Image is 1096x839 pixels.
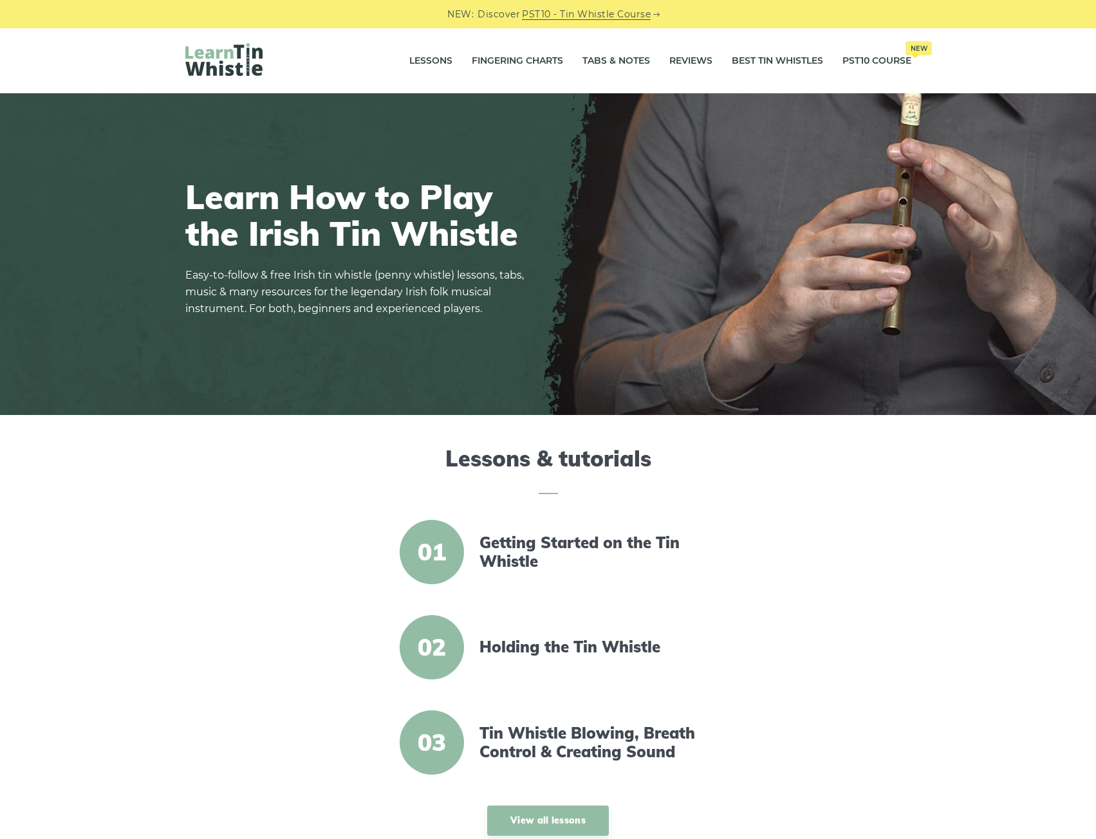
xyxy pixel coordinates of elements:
[409,45,452,77] a: Lessons
[842,45,911,77] a: PST10 CourseNew
[732,45,823,77] a: Best Tin Whistles
[669,45,712,77] a: Reviews
[479,638,701,656] a: Holding the Tin Whistle
[582,45,650,77] a: Tabs & Notes
[185,446,911,494] h2: Lessons & tutorials
[487,806,609,836] a: View all lessons
[479,724,701,761] a: Tin Whistle Blowing, Breath Control & Creating Sound
[400,520,464,584] span: 01
[906,41,932,55] span: New
[400,615,464,679] span: 02
[185,267,533,317] p: Easy-to-follow & free Irish tin whistle (penny whistle) lessons, tabs, music & many resources for...
[472,45,563,77] a: Fingering Charts
[185,178,533,252] h1: Learn How to Play the Irish Tin Whistle
[479,533,701,571] a: Getting Started on the Tin Whistle
[400,710,464,775] span: 03
[185,43,263,76] img: LearnTinWhistle.com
